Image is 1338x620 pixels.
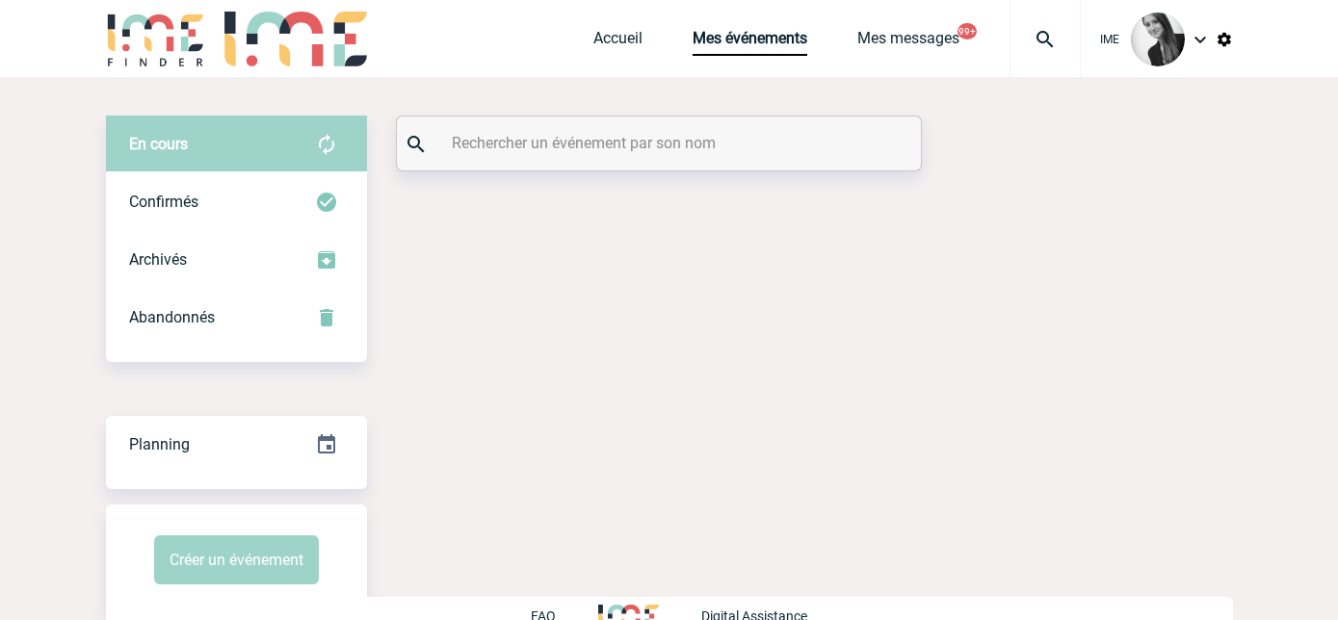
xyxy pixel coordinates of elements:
button: Créer un événement [154,535,319,584]
div: Retrouvez ici tous vos évènements avant confirmation [106,116,367,173]
a: Mes événements [693,29,807,56]
span: Planning [129,435,190,453]
span: Archivés [129,250,187,269]
span: En cours [129,135,188,153]
div: Retrouvez ici tous les événements que vous avez décidé d'archiver [106,231,367,289]
a: Accueil [593,29,643,56]
button: 99+ [958,23,977,39]
span: Abandonnés [129,308,215,326]
span: IME [1100,33,1119,46]
img: 101050-0.jpg [1131,13,1185,66]
div: Retrouvez ici tous vos événements annulés [106,289,367,347]
input: Rechercher un événement par son nom [447,129,876,157]
a: Planning [106,415,367,472]
img: IME-Finder [106,12,206,66]
div: Retrouvez ici tous vos événements organisés par date et état d'avancement [106,416,367,474]
span: Confirmés [129,193,198,211]
a: Mes messages [857,29,959,56]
